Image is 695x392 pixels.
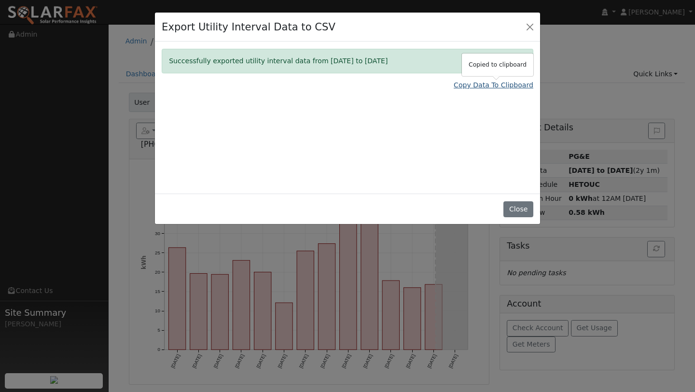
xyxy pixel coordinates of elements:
h4: Export Utility Interval Data to CSV [162,19,335,35]
div: Successfully exported utility interval data from [DATE] to [DATE] [162,49,533,73]
button: Close [523,20,537,33]
button: Close [513,49,533,73]
a: Copy Data To Clipboard [454,80,533,90]
button: Close [503,201,533,218]
div: Copied to clipboard [462,54,533,76]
